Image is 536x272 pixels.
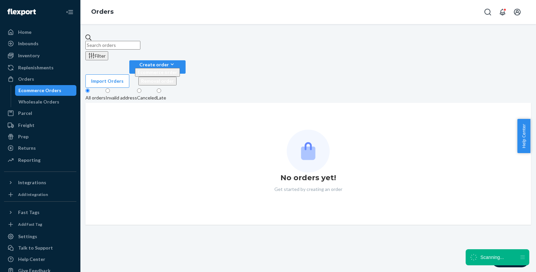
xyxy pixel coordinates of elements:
a: Returns [4,143,76,153]
ol: breadcrumbs [86,2,119,22]
a: Reporting [4,155,76,165]
a: Home [4,27,76,38]
div: Inbounds [18,40,39,47]
a: Orders [4,74,76,84]
a: Add Integration [4,191,76,199]
div: Ecommerce Orders [18,87,61,94]
div: Inventory [18,52,40,59]
a: Wholesale Orders [15,96,77,107]
div: Filter [88,52,106,59]
button: Integrations [4,177,76,188]
div: Add Integration [18,192,48,197]
div: Add Fast Tag [18,221,42,227]
div: Help Center [18,256,45,263]
span: Removal order [141,78,174,84]
span: Chat [15,5,28,11]
div: Invalid address [106,94,137,101]
div: Settings [18,233,37,240]
div: Late [157,94,166,101]
button: Removal order [138,77,177,85]
div: Canceled [137,94,157,101]
a: Settings [4,231,76,242]
div: Parcel [18,110,32,117]
input: Canceled [137,88,141,93]
a: Help Center [4,254,76,265]
a: Orders [91,8,114,15]
div: Wholesale Orders [18,98,59,105]
div: Returns [18,145,36,151]
div: Replenishments [18,64,54,71]
div: Freight [18,122,35,129]
button: Help Center [517,119,530,153]
a: Inbounds [4,38,76,49]
button: Open account menu [511,5,524,19]
button: Open Search Box [481,5,494,19]
a: Replenishments [4,62,76,73]
button: Ecommerce order [135,68,180,77]
img: Flexport logo [7,9,36,15]
input: Late [157,88,161,93]
button: Create orderEcommerce orderRemoval order [129,60,186,74]
button: Close Navigation [63,5,76,19]
span: Ecommerce order [138,69,177,75]
button: Import Orders [85,74,129,88]
a: Prep [4,131,76,142]
div: All orders [85,94,106,101]
a: Ecommerce Orders [15,85,77,96]
p: Get started by creating an order [274,186,342,193]
div: Create order [135,61,180,68]
div: Orders [18,76,34,82]
div: Reporting [18,157,41,163]
div: Fast Tags [18,209,40,216]
button: Talk to Support [4,243,76,253]
h1: No orders yet! [280,173,336,183]
button: Filter [85,51,108,60]
button: Fast Tags [4,207,76,218]
a: Freight [4,120,76,131]
input: Search orders [85,41,140,50]
div: Prep [18,133,28,140]
div: Home [18,29,31,36]
input: Invalid address [106,88,110,93]
button: Open notifications [496,5,509,19]
a: Parcel [4,108,76,119]
div: Talk to Support [18,245,53,251]
a: Inventory [4,50,76,61]
a: Add Fast Tag [4,220,76,228]
img: Empty list [287,130,330,173]
input: All orders [85,88,90,93]
div: Integrations [18,179,46,186]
